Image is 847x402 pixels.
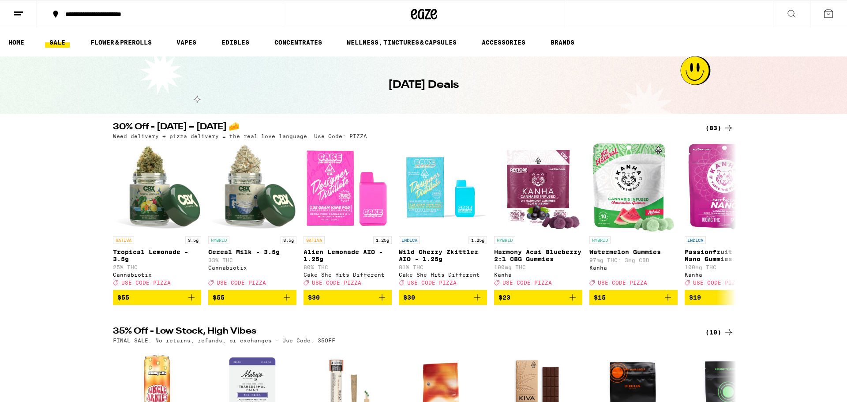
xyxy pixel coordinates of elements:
div: Cake She Hits Different [304,272,392,278]
span: $23 [498,294,510,301]
a: Open page for Passionfruit Paradise Nano Gummies from Kanha [685,143,773,290]
p: 33% THC [208,257,296,263]
p: FINAL SALE: No returns, refunds, or exchanges - Use Code: 35OFF [113,338,335,343]
img: Cake She Hits Different - Alien Lemonade AIO - 1.25g [304,143,392,232]
span: USE CODE PIZZA [217,280,266,286]
span: $30 [308,294,320,301]
p: 3.5g [185,236,201,244]
a: CONCENTRATES [270,37,326,48]
p: 25% THC [113,264,201,270]
p: Watermelon Gummies [589,248,678,255]
a: WELLNESS, TINCTURES & CAPSULES [342,37,461,48]
a: Open page for Harmony Acai Blueberry 2:1 CBG Gummies from Kanha [494,143,582,290]
span: USE CODE PIZZA [502,280,552,286]
button: Add to bag [589,290,678,305]
p: 81% THC [399,264,487,270]
p: 100mg THC [494,264,582,270]
p: SATIVA [113,236,134,244]
div: Kanha [494,272,582,278]
a: HOME [4,37,29,48]
p: 100mg THC [685,264,773,270]
img: Cake She Hits Different - Wild Cherry Zkittlez AIO - 1.25g [399,143,487,232]
a: ACCESSORIES [477,37,530,48]
p: Alien Lemonade AIO - 1.25g [304,248,392,263]
span: $30 [403,294,415,301]
p: Weed delivery + pizza delivery = the real love language. Use Code: PIZZA [113,133,367,139]
span: USE CODE PIZZA [312,280,361,286]
img: Kanha - Passionfruit Paradise Nano Gummies [688,143,770,232]
p: SATIVA [304,236,325,244]
button: Add to bag [399,290,487,305]
a: (10) [705,327,734,338]
p: INDICA [399,236,420,244]
a: SALE [45,37,70,48]
div: Cannabiotix [208,265,296,271]
a: VAPES [172,37,201,48]
p: Cereal Milk - 3.5g [208,248,296,255]
p: HYBRID [208,236,229,244]
h2: 30% Off - [DATE] – [DATE] 🧀 [113,123,691,133]
a: EDIBLES [217,37,254,48]
img: Kanha - Harmony Acai Blueberry 2:1 CBG Gummies [495,143,581,232]
p: 1.25g [373,236,392,244]
p: 3.5g [281,236,296,244]
img: Kanha - Watermelon Gummies [592,143,675,232]
h2: 35% Off - Low Stock, High Vibes [113,327,691,338]
a: Open page for Wild Cherry Zkittlez AIO - 1.25g from Cake She Hits Different [399,143,487,290]
button: Add to bag [208,290,296,305]
p: Wild Cherry Zkittlez AIO - 1.25g [399,248,487,263]
h1: [DATE] Deals [388,78,459,93]
a: (83) [705,123,734,133]
a: Open page for Tropical Lemonade - 3.5g from Cannabiotix [113,143,201,290]
div: Cannabiotix [113,272,201,278]
p: HYBRID [589,236,611,244]
img: Cannabiotix - Cereal Milk - 3.5g [208,143,296,232]
img: Cannabiotix - Tropical Lemonade - 3.5g [113,143,201,232]
div: Kanha [589,265,678,271]
span: USE CODE PIZZA [121,280,171,286]
div: Cake She Hits Different [399,272,487,278]
p: Harmony Acai Blueberry 2:1 CBG Gummies [494,248,582,263]
p: Tropical Lemonade - 3.5g [113,248,201,263]
a: FLOWER & PREROLLS [86,37,156,48]
div: Kanha [685,272,773,278]
p: INDICA [685,236,706,244]
span: USE CODE PIZZA [407,280,457,286]
span: $19 [689,294,701,301]
p: 97mg THC: 3mg CBD [589,257,678,263]
button: Add to bag [113,290,201,305]
span: USE CODE PIZZA [598,280,647,286]
p: 80% THC [304,264,392,270]
span: USE CODE PIZZA [693,280,742,286]
a: Open page for Alien Lemonade AIO - 1.25g from Cake She Hits Different [304,143,392,290]
button: BRANDS [546,37,579,48]
span: Help [19,6,37,14]
span: $15 [594,294,606,301]
a: Open page for Watermelon Gummies from Kanha [589,143,678,290]
p: 1.25g [468,236,487,244]
button: Add to bag [494,290,582,305]
button: Add to bag [685,290,773,305]
p: HYBRID [494,236,515,244]
span: $55 [213,294,225,301]
a: Open page for Cereal Milk - 3.5g from Cannabiotix [208,143,296,290]
p: Passionfruit Paradise Nano Gummies [685,248,773,263]
button: Add to bag [304,290,392,305]
span: $55 [117,294,129,301]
